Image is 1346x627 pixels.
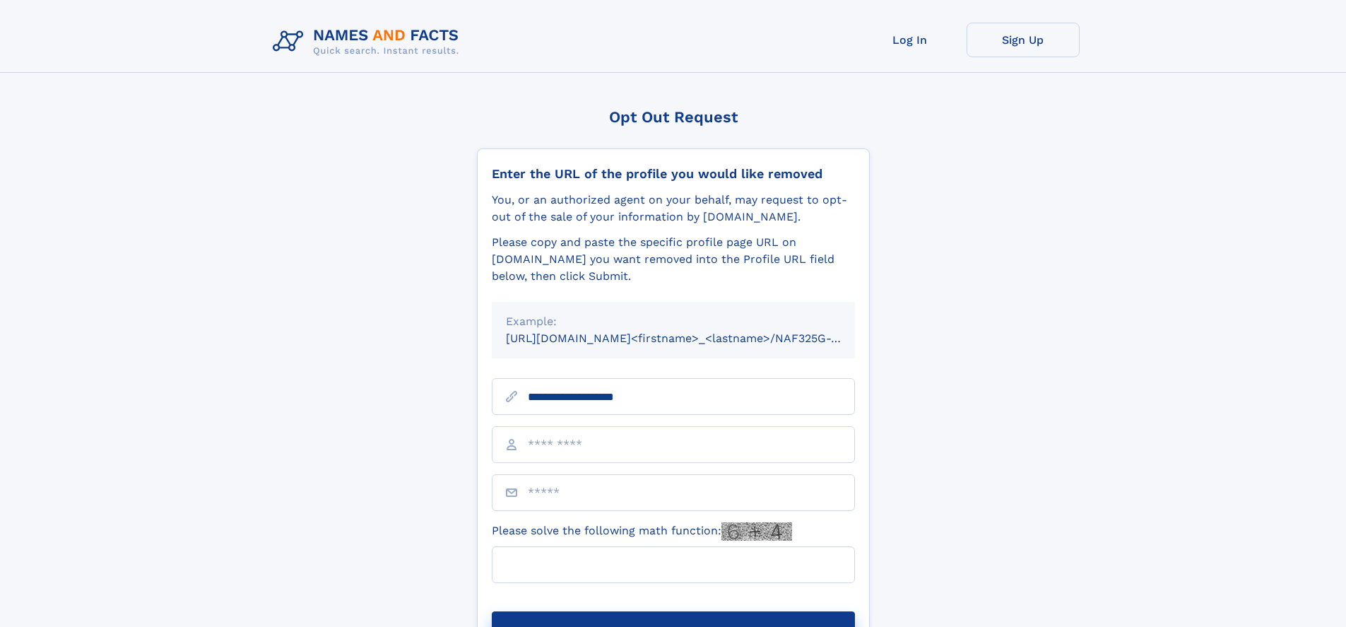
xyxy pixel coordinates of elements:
a: Log In [854,23,967,57]
div: Opt Out Request [477,108,870,126]
a: Sign Up [967,23,1080,57]
div: Please copy and paste the specific profile page URL on [DOMAIN_NAME] you want removed into the Pr... [492,234,855,285]
label: Please solve the following math function: [492,522,792,541]
div: Enter the URL of the profile you would like removed [492,166,855,182]
small: [URL][DOMAIN_NAME]<firstname>_<lastname>/NAF325G-xxxxxxxx [506,332,882,345]
div: You, or an authorized agent on your behalf, may request to opt-out of the sale of your informatio... [492,192,855,225]
img: Logo Names and Facts [267,23,471,61]
div: Example: [506,313,841,330]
